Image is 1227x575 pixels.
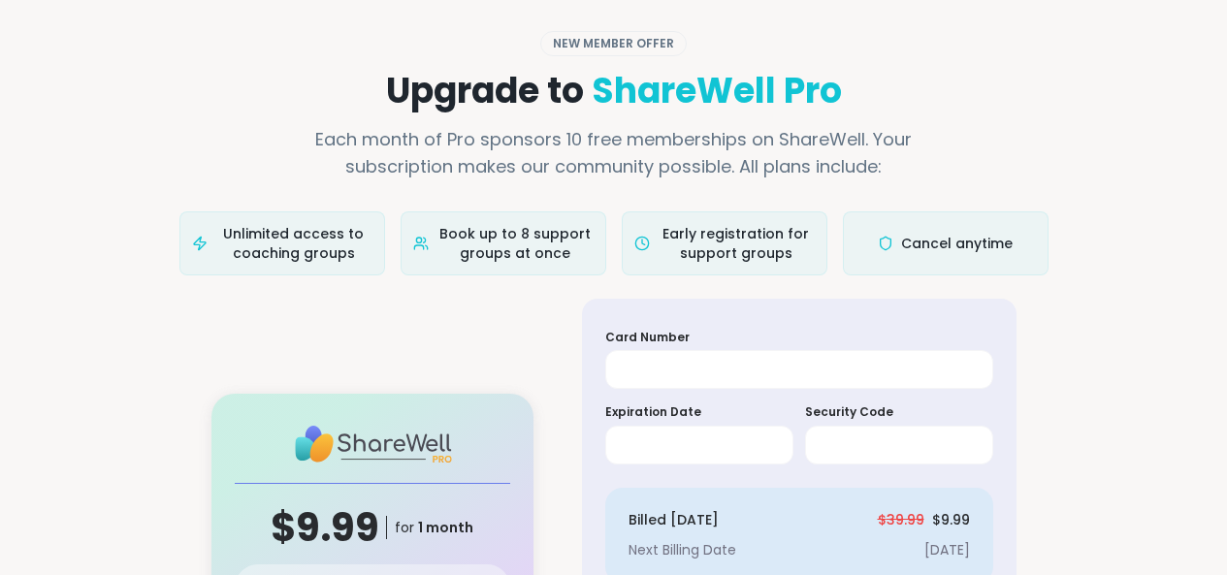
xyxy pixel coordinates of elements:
[592,66,842,115] span: ShareWell Pro
[288,126,940,180] p: Each month of Pro sponsors 10 free memberships on ShareWell. Your subscription makes our communit...
[605,330,993,346] h5: Card Number
[658,224,815,263] span: Early registration for support groups
[215,224,372,263] span: Unlimited access to coaching groups
[622,438,777,455] iframe: Secure expiration date input frame
[605,404,793,421] h5: Expiration Date
[924,541,970,560] div: [DATE]
[878,510,928,529] span: $ 39.99
[901,234,1013,253] span: Cancel anytime
[540,31,687,56] div: NEW MEMBER OFFER
[179,72,1049,111] h1: Upgrade to
[878,511,970,530] div: $ 9.99
[805,404,993,421] h5: Security Code
[622,363,977,379] iframe: Secure card number input frame
[436,224,594,263] span: Book up to 8 support groups at once
[629,511,719,530] div: Billed [DATE]
[822,438,977,455] iframe: Secure CVC input frame
[629,541,736,560] div: Next Billing Date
